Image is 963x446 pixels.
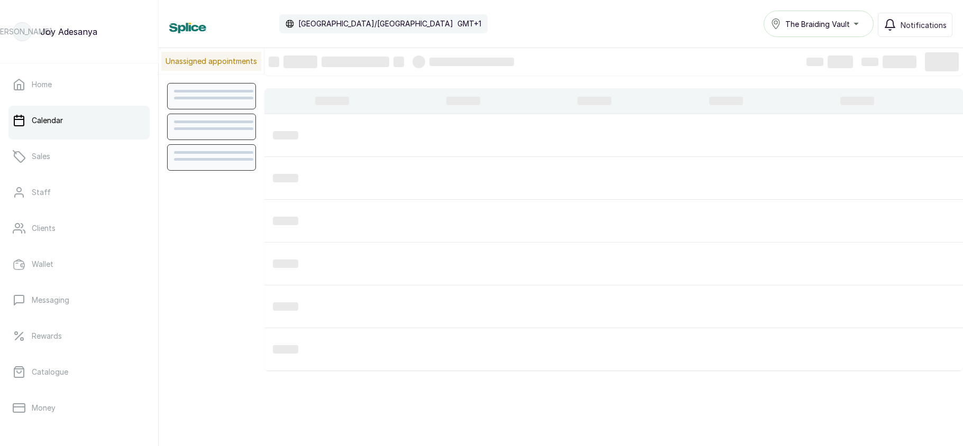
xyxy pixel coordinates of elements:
button: The Braiding Vault [764,11,874,37]
p: [GEOGRAPHIC_DATA]/[GEOGRAPHIC_DATA] [298,18,453,29]
a: Calendar [8,106,150,135]
a: Catalogue [8,357,150,387]
a: Home [8,70,150,99]
a: Clients [8,213,150,243]
p: Joy Adesanya [40,25,97,38]
a: Staff [8,178,150,207]
p: Clients [32,223,56,234]
p: Money [32,403,56,413]
p: Catalogue [32,367,68,377]
p: GMT+1 [457,18,481,29]
span: The Braiding Vault [785,18,850,30]
p: Messaging [32,295,69,305]
a: Money [8,393,150,423]
a: Wallet [8,249,150,279]
p: Wallet [32,259,53,270]
p: Unassigned appointments [161,52,261,71]
span: Notifications [901,20,947,31]
button: Notifications [878,13,952,37]
p: Staff [32,187,51,198]
p: Home [32,79,52,90]
a: Messaging [8,285,150,315]
p: Sales [32,151,50,162]
a: Rewards [8,321,150,351]
p: Rewards [32,331,62,341]
p: Calendar [32,115,63,126]
a: Sales [8,142,150,171]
